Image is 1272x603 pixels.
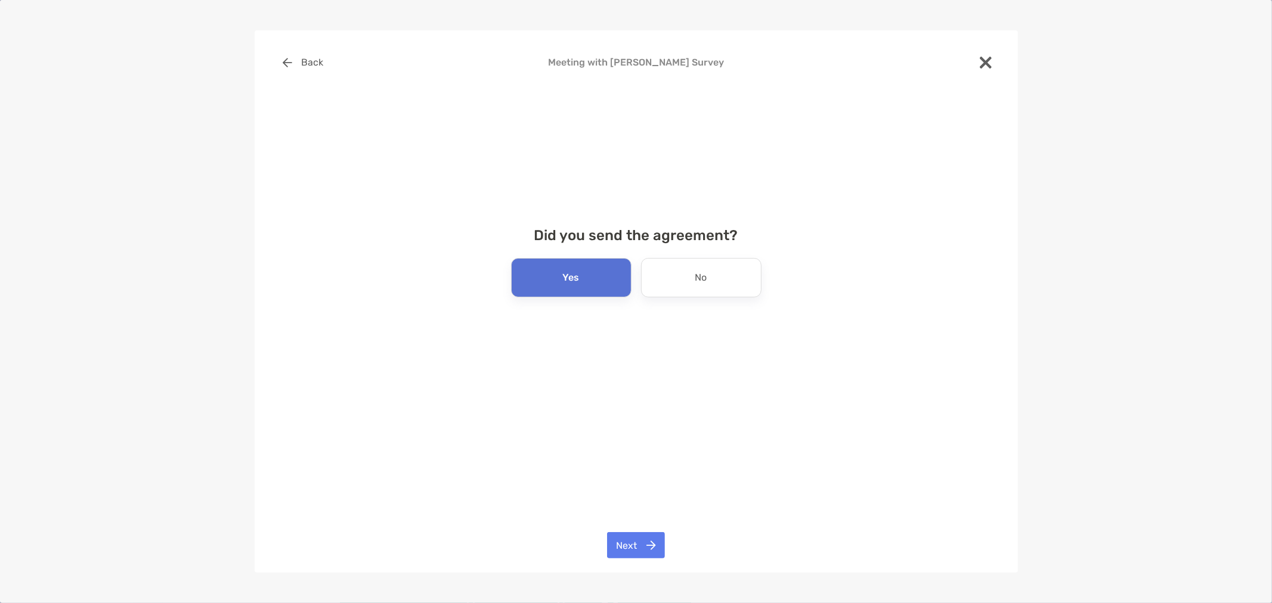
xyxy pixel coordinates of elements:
img: button icon [646,540,656,550]
h4: Did you send the agreement? [274,227,999,244]
button: Back [274,49,333,76]
img: button icon [283,58,292,67]
img: close modal [980,57,992,69]
h4: Meeting with [PERSON_NAME] Survey [274,57,999,68]
p: Yes [563,268,580,287]
p: No [695,268,707,287]
button: Next [607,532,665,558]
